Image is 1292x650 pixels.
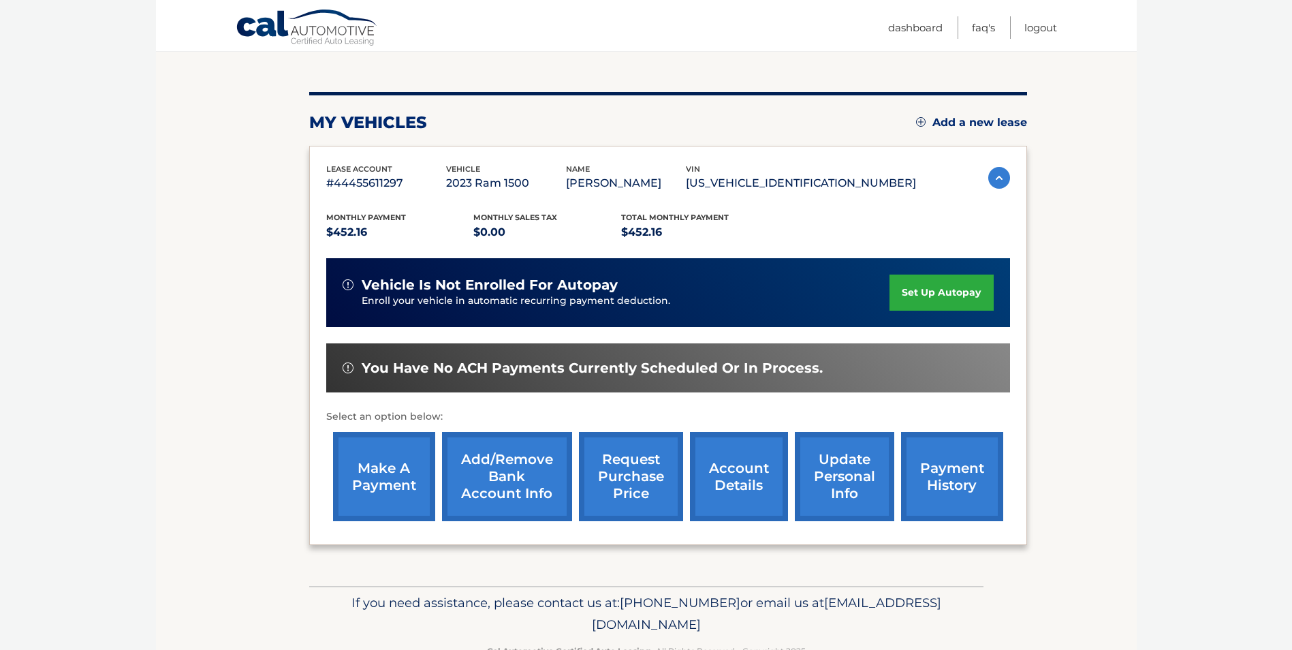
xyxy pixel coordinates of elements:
[343,279,353,290] img: alert-white.svg
[326,213,406,222] span: Monthly Payment
[326,409,1010,425] p: Select an option below:
[888,16,943,39] a: Dashboard
[620,595,740,610] span: [PHONE_NUMBER]
[326,164,392,174] span: lease account
[473,213,557,222] span: Monthly sales Tax
[318,592,975,636] p: If you need assistance, please contact us at: or email us at
[690,432,788,521] a: account details
[326,223,474,242] p: $452.16
[579,432,683,521] a: request purchase price
[592,595,941,632] span: [EMAIL_ADDRESS][DOMAIN_NAME]
[972,16,995,39] a: FAQ's
[236,9,379,48] a: Cal Automotive
[446,164,480,174] span: vehicle
[446,174,566,193] p: 2023 Ram 1500
[1024,16,1057,39] a: Logout
[621,223,769,242] p: $452.16
[916,117,926,127] img: add.svg
[343,362,353,373] img: alert-white.svg
[686,174,916,193] p: [US_VEHICLE_IDENTIFICATION_NUMBER]
[362,294,890,309] p: Enroll your vehicle in automatic recurring payment deduction.
[473,223,621,242] p: $0.00
[621,213,729,222] span: Total Monthly Payment
[333,432,435,521] a: make a payment
[988,167,1010,189] img: accordion-active.svg
[916,116,1027,129] a: Add a new lease
[901,432,1003,521] a: payment history
[566,164,590,174] span: name
[566,174,686,193] p: [PERSON_NAME]
[686,164,700,174] span: vin
[362,277,618,294] span: vehicle is not enrolled for autopay
[309,112,427,133] h2: my vehicles
[442,432,572,521] a: Add/Remove bank account info
[889,275,993,311] a: set up autopay
[326,174,446,193] p: #44455611297
[795,432,894,521] a: update personal info
[362,360,823,377] span: You have no ACH payments currently scheduled or in process.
